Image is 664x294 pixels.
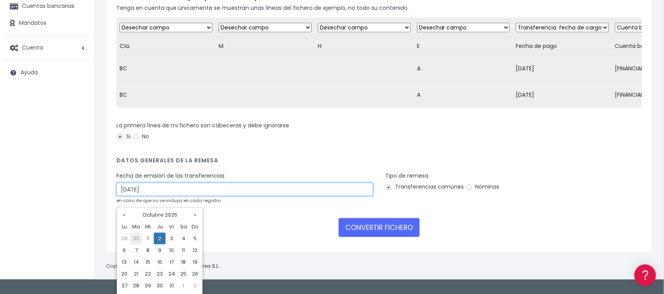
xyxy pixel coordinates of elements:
[116,82,216,108] td: BC
[142,280,154,292] td: 29
[154,244,166,256] td: 9
[130,280,142,292] td: 28
[189,256,201,268] td: 19
[189,244,201,256] td: 12
[166,233,177,244] td: 3
[177,221,189,233] th: Sa
[385,183,464,191] label: Transferencias comúnes
[154,280,166,292] td: 30
[8,124,149,136] a: Videotutoriales
[339,218,420,237] button: CONVERTIR FICHERO
[130,233,142,244] td: 30
[142,268,154,280] td: 22
[177,244,189,256] td: 11
[132,132,149,141] label: No
[4,15,90,31] a: Mandatos
[166,244,177,256] td: 10
[385,172,428,180] label: Tipo de remesa
[513,82,612,108] td: [DATE]
[20,69,38,77] span: Ayuda
[177,280,189,292] td: 1
[116,157,642,168] h4: Datos generales de la remesa
[189,268,201,280] td: 26
[8,67,149,79] a: Información general
[414,55,513,82] td: A
[118,268,130,280] td: 20
[130,221,142,233] th: Ma
[189,221,201,233] th: Do
[8,136,149,148] a: Perfiles de empresas
[118,221,130,233] th: Lu
[8,156,149,164] div: Facturación
[4,40,90,56] a: Cuenta
[116,197,221,204] small: en caso de que no se incluya en cada registro
[177,233,189,244] td: 4
[116,172,225,180] label: Fecha de emisión de las transferencias
[8,99,149,112] a: Formatos
[8,55,149,62] div: Información general
[8,210,149,224] button: Contáctanos
[130,209,189,221] th: Octubre 2025
[166,221,177,233] th: Vi
[216,37,315,55] td: M
[142,256,154,268] td: 15
[130,256,142,268] td: 14
[142,244,154,256] td: 8
[154,268,166,280] td: 23
[118,209,130,221] th: «
[142,221,154,233] th: Mi
[142,233,154,244] td: 1
[108,226,151,234] a: POWERED BY ENCHANT
[116,121,289,130] label: La primera línea de mi fichero son cabeceras y debe ignorarse
[118,280,130,292] td: 27
[8,201,149,213] a: API
[118,244,130,256] td: 6
[118,256,130,268] td: 13
[166,280,177,292] td: 31
[130,268,142,280] td: 21
[8,169,149,181] a: General
[177,268,189,280] td: 25
[166,268,177,280] td: 24
[315,37,414,55] td: H
[22,44,43,51] span: Cuenta
[154,233,166,244] td: 2
[513,55,612,82] td: [DATE]
[466,183,500,191] label: Nóminas
[116,55,216,82] td: BC
[166,256,177,268] td: 17
[177,256,189,268] td: 18
[116,132,131,141] label: Si
[154,256,166,268] td: 16
[189,233,201,244] td: 5
[414,37,513,55] td: E
[4,64,90,81] a: Ayuda
[414,82,513,108] td: A
[189,280,201,292] td: 2
[8,189,149,196] div: Programadores
[116,4,642,12] p: Tenga en cuenta que únicamente se muestran unas líneas del fichero de ejemplo, no todo su contenido.
[118,233,130,244] td: 29
[154,221,166,233] th: Ju
[513,37,612,55] td: Fecha de pago
[106,262,221,270] p: Copyright © 2025 .
[8,112,149,124] a: Problemas habituales
[189,209,201,221] th: »
[8,87,149,94] div: Convertir ficheros
[130,244,142,256] td: 7
[116,37,216,55] td: Cía.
